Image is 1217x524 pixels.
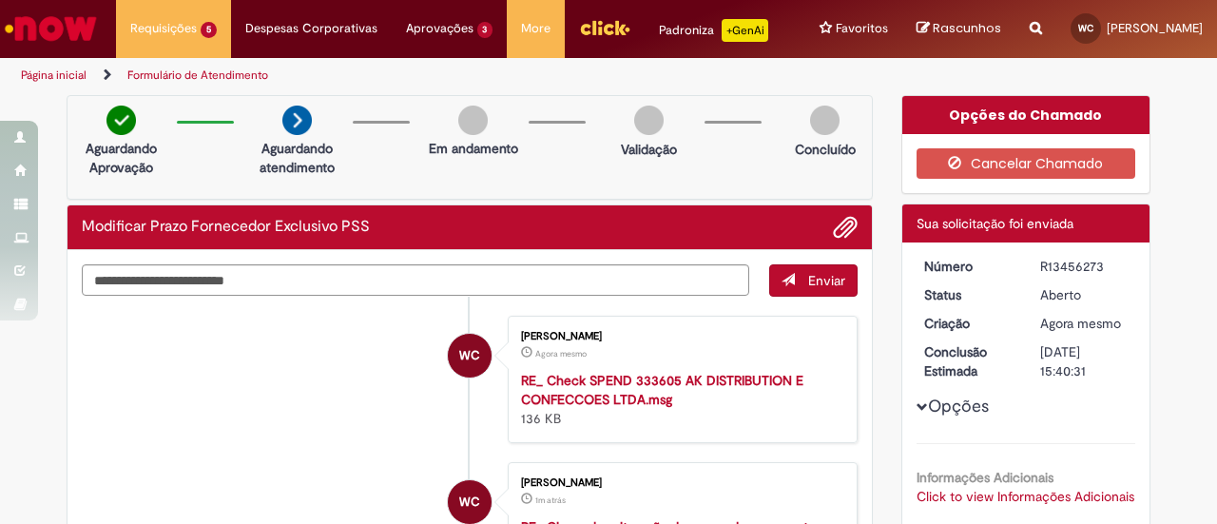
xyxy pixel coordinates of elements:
span: 3 [477,22,493,38]
textarea: Digite sua mensagem aqui... [82,264,749,296]
span: 1m atrás [535,495,566,506]
button: Enviar [769,264,858,297]
span: [PERSON_NAME] [1107,20,1203,36]
span: WC [459,333,480,378]
span: 5 [201,22,217,38]
div: Opções do Chamado [902,96,1150,134]
time: 28/08/2025 09:40:20 [535,348,587,359]
span: Aprovações [406,19,473,38]
span: Requisições [130,19,197,38]
p: Validação [621,140,677,159]
img: ServiceNow [2,10,100,48]
p: Em andamento [429,139,518,158]
b: Informações Adicionais [917,469,1053,486]
span: Favoritos [836,19,888,38]
p: Aguardando atendimento [251,139,343,177]
div: [PERSON_NAME] [521,331,838,342]
button: Adicionar anexos [833,215,858,240]
div: Padroniza [659,19,768,42]
div: Aberto [1040,285,1129,304]
h2: Modificar Prazo Fornecedor Exclusivo PSS Histórico de tíquete [82,219,370,236]
div: Wellington Jose de Souza Campos [448,334,492,378]
a: Click to view Informações Adicionais [917,488,1134,505]
button: Cancelar Chamado [917,148,1136,179]
a: Formulário de Atendimento [127,68,268,83]
span: Enviar [808,272,845,289]
span: Agora mesmo [1040,315,1121,332]
ul: Trilhas de página [14,58,797,93]
dt: Criação [910,314,1027,333]
p: +GenAi [722,19,768,42]
span: More [521,19,551,38]
dt: Conclusão Estimada [910,342,1027,380]
img: click_logo_yellow_360x200.png [579,13,630,42]
div: 136 KB [521,371,838,428]
dt: Status [910,285,1027,304]
span: Rascunhos [933,19,1001,37]
p: Concluído [795,140,856,159]
div: 28/08/2025 09:40:27 [1040,314,1129,333]
img: check-circle-green.png [106,106,136,135]
div: Wellington Jose de Souza Campos [448,480,492,524]
a: RE_ Check SPEND 333605 AK DISTRIBUTION E CONFECCOES LTDA.msg [521,372,803,408]
span: Agora mesmo [535,348,587,359]
img: img-circle-grey.png [634,106,664,135]
div: R13456273 [1040,257,1129,276]
p: Aguardando Aprovação [75,139,167,177]
dt: Número [910,257,1027,276]
a: Rascunhos [917,20,1001,38]
a: Página inicial [21,68,87,83]
img: arrow-next.png [282,106,312,135]
span: Despesas Corporativas [245,19,377,38]
div: [PERSON_NAME] [521,477,838,489]
img: img-circle-grey.png [810,106,840,135]
span: WC [1078,22,1093,34]
time: 28/08/2025 09:39:43 [535,495,566,506]
img: img-circle-grey.png [458,106,488,135]
div: [DATE] 15:40:31 [1040,342,1129,380]
span: Sua solicitação foi enviada [917,215,1073,232]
